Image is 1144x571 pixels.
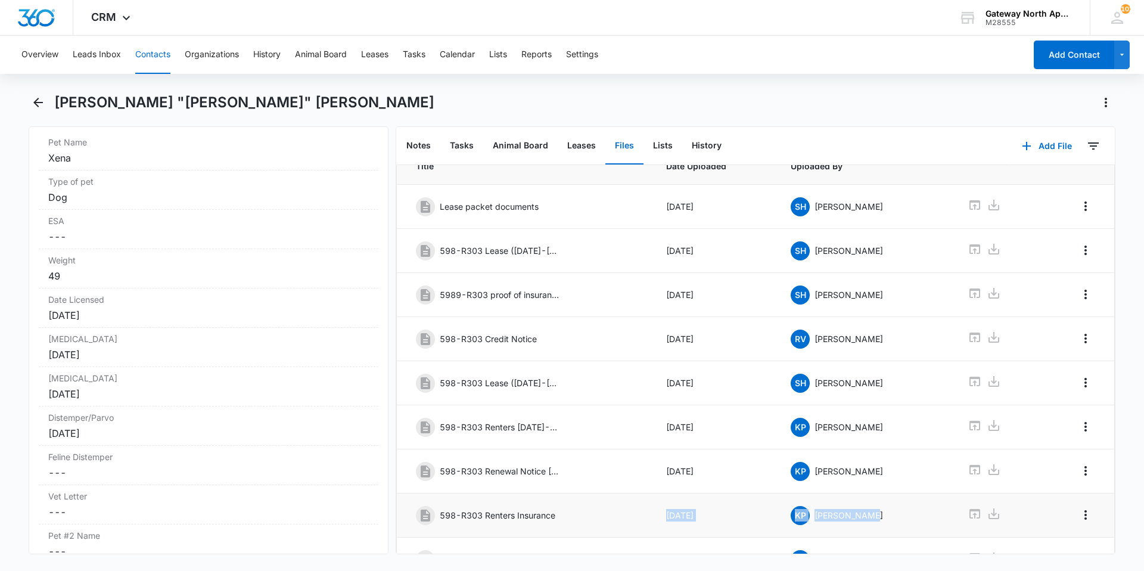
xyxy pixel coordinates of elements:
span: CRM [91,11,116,23]
td: [DATE] [652,273,777,317]
p: 598-R303 Lease ([DATE]-[DATE]) [440,244,559,257]
div: [DATE] [48,426,369,440]
div: [DATE] [48,387,369,401]
span: KP [791,462,810,481]
div: [DATE] [48,347,369,362]
button: Reports [521,36,552,74]
div: ESA--- [39,210,378,249]
p: 598-R303 Renters Insurance [440,509,555,522]
button: Tasks [403,36,425,74]
button: Calendar [440,36,475,74]
button: Settings [566,36,598,74]
p: [PERSON_NAME] [815,553,883,566]
label: Feline Distemper [48,451,369,463]
td: [DATE] [652,317,777,361]
div: 49 [48,269,369,283]
p: [PERSON_NAME] [815,288,883,301]
div: Date Licensed[DATE] [39,288,378,328]
p: [PERSON_NAME] [815,244,883,257]
div: Feline Distemper--- [39,446,378,485]
div: account name [986,9,1072,18]
button: Add File [1010,132,1084,160]
p: Lease packet documents [440,200,539,213]
p: [PERSON_NAME] [815,509,883,522]
label: Distemper/Parvo [48,411,369,424]
td: [DATE] [652,449,777,494]
span: 102 [1121,4,1130,14]
button: History [682,128,731,165]
button: Overflow Menu [1076,550,1095,569]
p: [PERSON_NAME] [815,333,883,345]
div: account id [986,18,1072,27]
div: Pet #2 Name--- [39,525,378,564]
button: Organizations [185,36,239,74]
td: [DATE] [652,494,777,538]
td: [DATE] [652,361,777,405]
div: Xena [48,151,369,165]
button: Overflow Menu [1076,329,1095,348]
div: [DATE] [48,308,369,322]
div: notifications count [1121,4,1130,14]
td: [DATE] [652,405,777,449]
span: Uploaded By [791,160,939,172]
label: ESA [48,215,369,227]
button: Overflow Menu [1076,417,1095,436]
button: Leases [558,128,605,165]
button: Lists [489,36,507,74]
button: Leases [361,36,388,74]
h1: [PERSON_NAME] "[PERSON_NAME]" [PERSON_NAME] [54,94,434,111]
p: 598-R303 Renewal Notice [DATE] [440,465,559,477]
div: Pet NameXena [39,131,378,170]
p: 5989-R303 proof of insurance ([DATE]-[DATE]) [440,288,559,301]
td: [DATE] [652,185,777,229]
label: [MEDICAL_DATA] [48,333,369,345]
button: Back [29,93,47,112]
p: 598-R303 Credit Notice [440,333,537,345]
p: [PERSON_NAME] [815,200,883,213]
span: SH [791,285,810,305]
p: 598-R303 Renters [DATE]-[DATE] [440,421,559,433]
button: Overflow Menu [1076,373,1095,392]
p: [PERSON_NAME] [815,377,883,389]
span: KP [791,550,810,569]
dd: --- [48,505,369,519]
td: [DATE] [652,229,777,273]
dd: --- [48,229,369,244]
button: History [253,36,281,74]
button: Lists [643,128,682,165]
button: Animal Board [483,128,558,165]
button: Overflow Menu [1076,197,1095,216]
div: Dog [48,190,369,204]
div: Distemper/Parvo[DATE] [39,406,378,446]
p: [PERSON_NAME] [815,465,883,477]
span: KP [791,418,810,437]
button: Filters [1084,136,1103,156]
span: SH [791,374,810,393]
button: Add Contact [1034,41,1114,69]
div: Weight49 [39,249,378,288]
span: SH [791,241,810,260]
button: Overflow Menu [1076,461,1095,480]
span: Title [416,160,638,172]
span: Date Uploaded [666,160,763,172]
button: Leads Inbox [73,36,121,74]
button: Contacts [135,36,170,74]
dd: --- [48,544,369,558]
p: 598-R303 Lease ([DATE]-[DATE]) [440,377,559,389]
label: Vet Letter [48,490,369,502]
button: Actions [1096,93,1115,112]
div: [MEDICAL_DATA][DATE] [39,367,378,406]
button: Notes [397,128,440,165]
button: Overflow Menu [1076,505,1095,525]
button: Tasks [440,128,483,165]
label: Weight [48,254,369,266]
label: Date Licensed [48,293,369,306]
button: Animal Board [295,36,347,74]
button: Overview [21,36,58,74]
label: Pet #2 Name [48,529,369,542]
label: Pet Name [48,136,369,148]
dd: --- [48,466,369,480]
span: SH [791,197,810,216]
p: 598-R303 Credit Notice [440,553,537,566]
p: [PERSON_NAME] [815,421,883,433]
